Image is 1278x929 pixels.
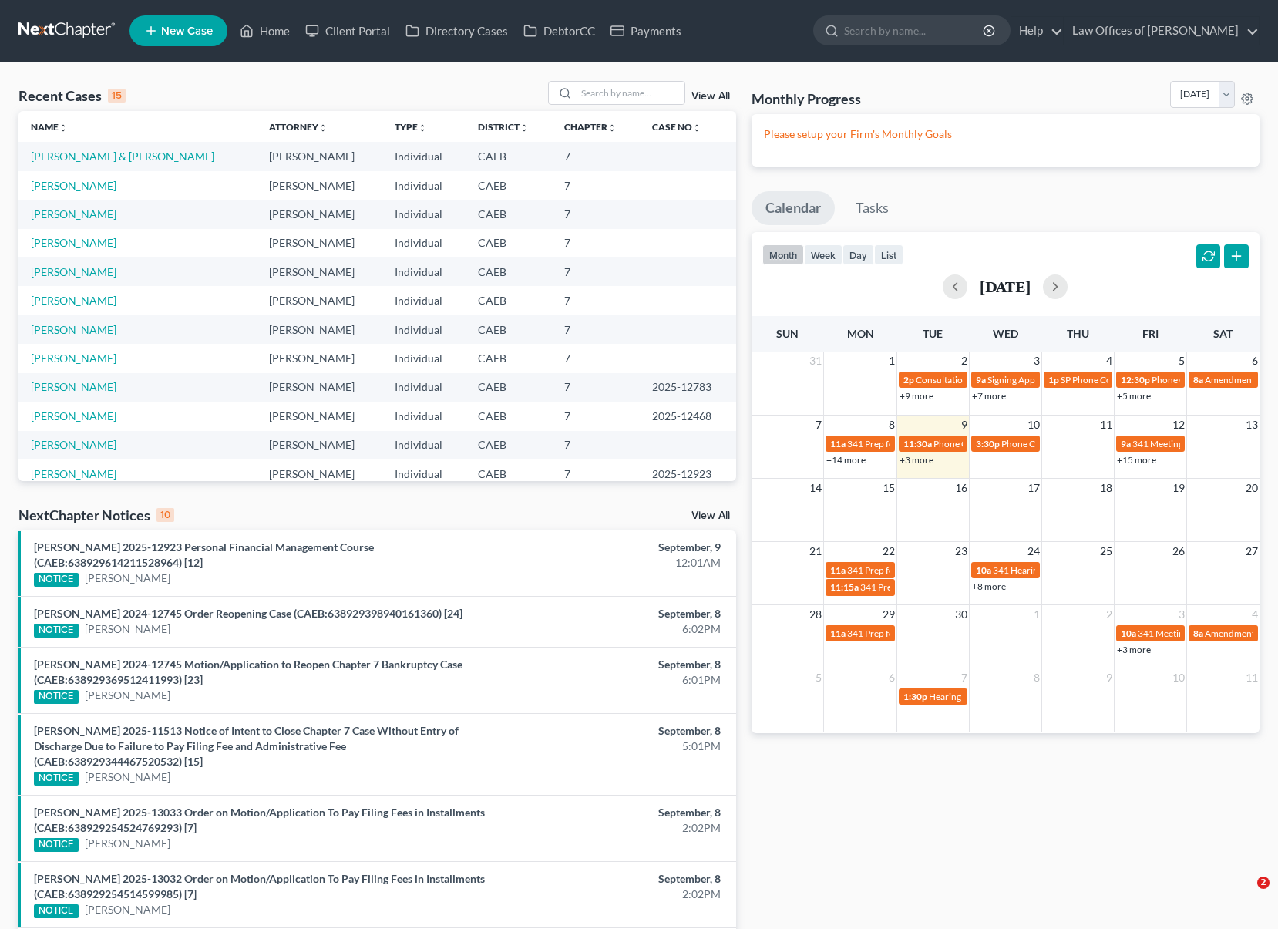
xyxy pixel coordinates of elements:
[577,82,684,104] input: Search by name...
[502,672,721,688] div: 6:01PM
[900,390,933,402] a: +9 more
[933,438,1101,449] span: Phone Consultation for [PERSON_NAME]
[776,327,799,340] span: Sun
[1105,605,1114,624] span: 2
[552,171,640,200] td: 7
[257,229,383,257] td: [PERSON_NAME]
[814,668,823,687] span: 5
[59,123,68,133] i: unfold_more
[881,479,896,497] span: 15
[31,265,116,278] a: [PERSON_NAME]
[1048,374,1059,385] span: 1p
[31,380,116,393] a: [PERSON_NAME]
[31,150,214,163] a: [PERSON_NAME] & [PERSON_NAME]
[1244,479,1260,497] span: 20
[1098,479,1114,497] span: 18
[993,564,1245,576] span: 341 Hearing for Apresa, [PERSON_NAME] & [PERSON_NAME]
[923,327,943,340] span: Tue
[1132,438,1271,449] span: 341 Meeting for [PERSON_NAME]
[842,191,903,225] a: Tasks
[847,327,874,340] span: Mon
[18,86,126,105] div: Recent Cases
[466,229,552,257] td: CAEB
[976,564,991,576] span: 10a
[257,402,383,430] td: [PERSON_NAME]
[466,286,552,315] td: CAEB
[552,373,640,402] td: 7
[1117,390,1151,402] a: +5 more
[953,605,969,624] span: 30
[1193,374,1203,385] span: 8a
[85,571,170,586] a: [PERSON_NAME]
[1205,628,1261,639] span: Amendments:
[34,624,79,638] div: NOTICE
[552,402,640,430] td: 7
[502,540,721,555] div: September, 9
[34,658,462,686] a: [PERSON_NAME] 2024-12745 Motion/Application to Reopen Chapter 7 Bankruptcy Case (CAEB:63892936951...
[382,373,465,402] td: Individual
[516,17,603,45] a: DebtorCC
[976,438,1000,449] span: 3:30p
[257,200,383,228] td: [PERSON_NAME]
[903,438,932,449] span: 11:30a
[31,409,116,422] a: [PERSON_NAME]
[85,836,170,851] a: [PERSON_NAME]
[31,467,116,480] a: [PERSON_NAME]
[1001,438,1263,449] span: Phone Consultation for [GEOGRAPHIC_DATA][PERSON_NAME]
[1244,416,1260,434] span: 13
[34,607,462,620] a: [PERSON_NAME] 2024-12745 Order Reopening Case (CAEB:638929398940161360) [24]
[847,564,972,576] span: 341 Prep for [PERSON_NAME]
[640,459,736,488] td: 2025-12923
[502,621,721,637] div: 6:02PM
[34,904,79,918] div: NOTICE
[502,723,721,739] div: September, 8
[844,16,985,45] input: Search by name...
[874,244,903,265] button: list
[1193,628,1203,639] span: 8a
[808,479,823,497] span: 14
[826,454,866,466] a: +14 more
[382,431,465,459] td: Individual
[466,315,552,344] td: CAEB
[1171,416,1186,434] span: 12
[980,278,1031,295] h2: [DATE]
[502,820,721,836] div: 2:02PM
[34,540,374,569] a: [PERSON_NAME] 2025-12923 Personal Financial Management Course (CAEB:638929614211528964) [12]
[903,374,914,385] span: 2p
[382,200,465,228] td: Individual
[1171,479,1186,497] span: 19
[752,89,861,108] h3: Monthly Progress
[1026,542,1041,560] span: 24
[85,688,170,703] a: [PERSON_NAME]
[382,459,465,488] td: Individual
[1171,542,1186,560] span: 26
[1142,327,1159,340] span: Fri
[847,438,972,449] span: 341 Prep for [PERSON_NAME]
[382,315,465,344] td: Individual
[1098,542,1114,560] span: 25
[552,459,640,488] td: 7
[34,806,485,834] a: [PERSON_NAME] 2025-13033 Order on Motion/Application To Pay Filing Fees in Installments (CAEB:638...
[34,724,459,768] a: [PERSON_NAME] 2025-11513 Notice of Intent to Close Chapter 7 Case Without Entry of Discharge Due ...
[691,91,730,102] a: View All
[552,229,640,257] td: 7
[31,236,116,249] a: [PERSON_NAME]
[1257,877,1270,889] span: 2
[382,402,465,430] td: Individual
[808,605,823,624] span: 28
[762,244,804,265] button: month
[1032,668,1041,687] span: 8
[900,454,933,466] a: +3 more
[603,17,689,45] a: Payments
[257,431,383,459] td: [PERSON_NAME]
[640,373,736,402] td: 2025-12783
[842,244,874,265] button: day
[1171,668,1186,687] span: 10
[382,142,465,170] td: Individual
[652,121,701,133] a: Case Nounfold_more
[1121,628,1136,639] span: 10a
[552,200,640,228] td: 7
[502,657,721,672] div: September, 8
[156,508,174,522] div: 10
[692,123,701,133] i: unfold_more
